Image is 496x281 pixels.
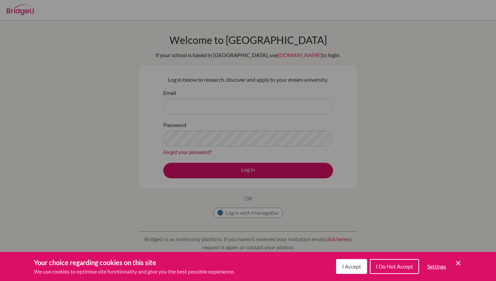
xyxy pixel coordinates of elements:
button: Save and close [454,259,462,267]
span: Settings [427,263,446,270]
button: I Accept [336,259,367,274]
span: I Accept [342,263,361,270]
h3: Your choice regarding cookies on this site [34,257,235,267]
button: Settings [422,260,451,273]
p: We use cookies to optimise site functionality and give you the best possible experience. [34,267,235,276]
span: I Do Not Accept [376,263,413,270]
button: I Do Not Accept [370,259,419,274]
